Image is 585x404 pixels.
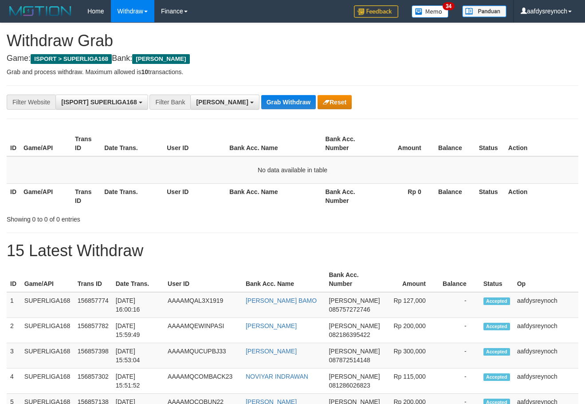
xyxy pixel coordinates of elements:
[7,95,55,110] div: Filter Website
[112,368,164,394] td: [DATE] 15:51:52
[242,267,326,292] th: Bank Acc. Name
[483,373,510,381] span: Accepted
[439,267,480,292] th: Balance
[384,343,439,368] td: Rp 300,000
[373,131,435,156] th: Amount
[55,95,148,110] button: [ISPORT] SUPERLIGA168
[514,292,578,318] td: aafdysreynoch
[61,99,137,106] span: [ISPORT] SUPERLIGA168
[329,356,370,364] span: Copy 087872514148 to clipboard
[74,343,112,368] td: 156857398
[20,131,71,156] th: Game/API
[74,292,112,318] td: 156857774
[384,318,439,343] td: Rp 200,000
[7,368,21,394] td: 4
[21,318,74,343] td: SUPERLIGA168
[7,267,21,292] th: ID
[226,131,322,156] th: Bank Acc. Name
[7,343,21,368] td: 3
[21,292,74,318] td: SUPERLIGA168
[462,5,506,17] img: panduan.png
[246,297,317,304] a: [PERSON_NAME] BAMO
[7,4,74,18] img: MOTION_logo.png
[443,2,455,10] span: 34
[7,292,21,318] td: 1
[514,318,578,343] td: aafdysreynoch
[112,292,164,318] td: [DATE] 16:00:16
[21,343,74,368] td: SUPERLIGA168
[7,32,578,50] h1: Withdraw Grab
[31,54,112,64] span: ISPORT > SUPERLIGA168
[246,348,297,355] a: [PERSON_NAME]
[475,183,505,209] th: Status
[7,318,21,343] td: 2
[329,348,380,355] span: [PERSON_NAME]
[149,95,190,110] div: Filter Bank
[435,183,475,209] th: Balance
[439,368,480,394] td: -
[318,95,352,109] button: Reset
[101,183,163,209] th: Date Trans.
[7,67,578,76] p: Grab and process withdraw. Maximum allowed is transactions.
[384,267,439,292] th: Amount
[7,156,578,184] td: No data available in table
[261,95,316,109] button: Grab Withdraw
[163,131,226,156] th: User ID
[480,267,514,292] th: Status
[439,292,480,318] td: -
[322,183,373,209] th: Bank Acc. Number
[196,99,248,106] span: [PERSON_NAME]
[71,183,101,209] th: Trans ID
[325,267,383,292] th: Bank Acc. Number
[112,343,164,368] td: [DATE] 15:53:04
[483,348,510,356] span: Accepted
[7,211,237,224] div: Showing 0 to 0 of 0 entries
[329,382,370,389] span: Copy 081286026823 to clipboard
[483,323,510,330] span: Accepted
[7,131,20,156] th: ID
[21,368,74,394] td: SUPERLIGA168
[514,343,578,368] td: aafdysreynoch
[384,368,439,394] td: Rp 115,000
[141,68,148,75] strong: 10
[7,54,578,63] h4: Game: Bank:
[514,267,578,292] th: Op
[329,331,370,338] span: Copy 082186395422 to clipboard
[246,322,297,329] a: [PERSON_NAME]
[226,183,322,209] th: Bank Acc. Name
[7,183,20,209] th: ID
[246,373,308,380] a: NOVIYAR INDRAWAN
[112,318,164,343] td: [DATE] 15:59:49
[329,322,380,329] span: [PERSON_NAME]
[21,267,74,292] th: Game/API
[164,318,242,343] td: AAAAMQEWINPASI
[74,318,112,343] td: 156857782
[112,267,164,292] th: Date Trans.
[164,267,242,292] th: User ID
[384,292,439,318] td: Rp 127,000
[164,368,242,394] td: AAAAMQCOMBACK23
[132,54,189,64] span: [PERSON_NAME]
[164,292,242,318] td: AAAAMQAL3X1919
[514,368,578,394] td: aafdysreynoch
[329,297,380,304] span: [PERSON_NAME]
[20,183,71,209] th: Game/API
[101,131,163,156] th: Date Trans.
[74,267,112,292] th: Trans ID
[71,131,101,156] th: Trans ID
[190,95,259,110] button: [PERSON_NAME]
[329,306,370,313] span: Copy 085757272746 to clipboard
[164,343,242,368] td: AAAAMQUCUPBJ33
[483,297,510,305] span: Accepted
[329,373,380,380] span: [PERSON_NAME]
[475,131,505,156] th: Status
[505,131,578,156] th: Action
[7,242,578,260] h1: 15 Latest Withdraw
[322,131,373,156] th: Bank Acc. Number
[373,183,435,209] th: Rp 0
[439,343,480,368] td: -
[412,5,449,18] img: Button%20Memo.svg
[435,131,475,156] th: Balance
[439,318,480,343] td: -
[74,368,112,394] td: 156857302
